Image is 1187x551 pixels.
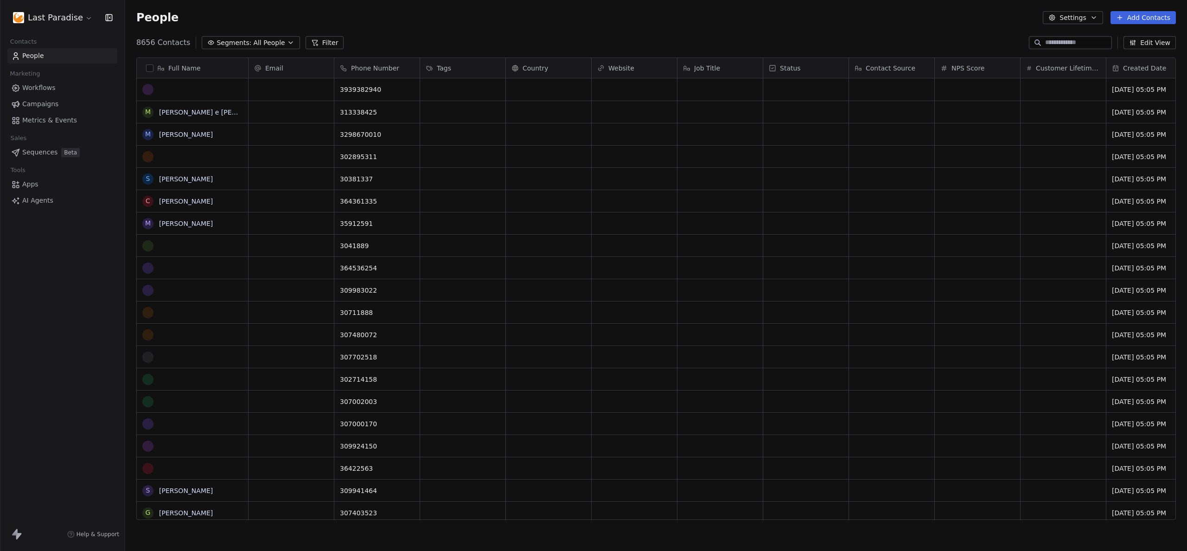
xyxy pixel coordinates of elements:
span: 307002003 [340,397,414,406]
span: Workflows [22,83,56,93]
span: Contact Source [866,64,915,73]
span: Status [780,64,801,73]
span: 364361335 [340,197,414,206]
span: Email [265,64,283,73]
div: M [145,218,151,228]
span: 309983022 [340,286,414,295]
div: M [145,129,151,139]
span: 30711888 [340,308,414,317]
div: S [146,486,150,495]
span: Full Name [168,64,201,73]
span: Help & Support [77,531,119,538]
span: [DATE] 05:05 PM [1112,486,1186,495]
span: Tags [437,64,451,73]
a: [PERSON_NAME] e [PERSON_NAME] [159,109,275,116]
span: [DATE] 05:05 PM [1112,197,1186,206]
span: People [136,11,179,25]
span: Marketing [6,67,44,81]
span: 364536254 [340,263,414,273]
a: Metrics & Events [7,113,117,128]
span: Contacts [6,35,41,49]
button: Last Paradise [11,10,95,26]
span: 3298670010 [340,130,414,139]
button: Filter [306,36,344,49]
a: [PERSON_NAME] [159,198,213,205]
div: S [146,174,150,184]
a: Campaigns [7,96,117,112]
button: Settings [1043,11,1103,24]
span: 309941464 [340,486,414,495]
span: 36422563 [340,464,414,473]
div: Country [506,58,591,78]
a: [PERSON_NAME] [159,509,213,517]
div: Customer Lifetime Value [1021,58,1106,78]
span: 302895311 [340,152,414,161]
div: Job Title [677,58,763,78]
a: People [7,48,117,64]
span: [DATE] 05:05 PM [1112,419,1186,429]
a: [PERSON_NAME] [159,220,213,227]
span: Customer Lifetime Value [1036,64,1100,73]
span: [DATE] 05:05 PM [1112,219,1186,228]
button: Edit View [1123,36,1176,49]
span: 302714158 [340,375,414,384]
div: Full Name [137,58,248,78]
span: Last Paradise [28,12,83,24]
span: 3041889 [340,241,414,250]
span: [DATE] 05:05 PM [1112,241,1186,250]
span: [DATE] 05:05 PM [1112,352,1186,362]
span: Sequences [22,147,57,157]
span: [DATE] 05:05 PM [1112,108,1186,117]
span: Beta [61,148,80,157]
span: 307702518 [340,352,414,362]
a: [PERSON_NAME] [159,175,213,183]
div: Website [592,58,677,78]
div: Email [249,58,334,78]
div: M [145,107,151,117]
span: 30381337 [340,174,414,184]
span: 35912591 [340,219,414,228]
span: Campaigns [22,99,58,109]
span: 307403523 [340,508,414,518]
span: Sales [6,131,31,145]
img: lastparadise-pittogramma.jpg [13,12,24,23]
a: Workflows [7,80,117,96]
span: All People [253,38,285,48]
div: Status [763,58,849,78]
a: [PERSON_NAME] [159,131,213,138]
span: 3939382940 [340,85,414,94]
span: [DATE] 05:05 PM [1112,375,1186,384]
span: 8656 Contacts [136,37,190,48]
span: CAT [1175,64,1186,72]
span: [DATE] 05:05 PM [1112,397,1186,406]
div: Phone Number [334,58,420,78]
span: 309924150 [340,442,414,451]
span: [DATE] 05:05 PM [1112,308,1186,317]
span: 307000170 [340,419,414,429]
a: [PERSON_NAME] [159,487,213,494]
span: Tools [6,163,29,177]
span: Apps [22,179,38,189]
div: grid [137,78,249,520]
button: Add Contacts [1110,11,1176,24]
span: AI Agents [22,196,53,205]
span: 313338425 [340,108,414,117]
span: People [22,51,44,61]
span: Segments: [217,38,251,48]
div: G [146,508,151,518]
div: NPS Score [935,58,1020,78]
a: SequencesBeta [7,145,117,160]
a: Help & Support [67,531,119,538]
span: Created Date [1123,64,1166,73]
span: [DATE] 05:05 PM [1112,286,1186,295]
span: [DATE] 05:05 PM [1112,508,1186,518]
div: Contact Source [849,58,934,78]
span: [DATE] 05:05 PM [1112,442,1186,451]
span: [DATE] 05:05 PM [1112,174,1186,184]
span: [DATE] 05:05 PM [1112,130,1186,139]
span: Phone Number [351,64,399,73]
span: Country [523,64,549,73]
span: Metrics & Events [22,115,77,125]
span: [DATE] 05:05 PM [1112,464,1186,473]
span: NPS Score [951,64,984,73]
